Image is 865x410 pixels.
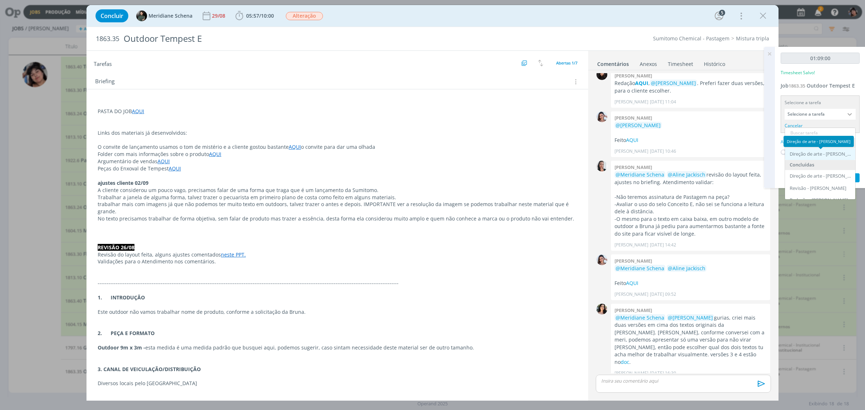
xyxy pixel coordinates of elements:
button: 05:57/10:00 [234,10,276,22]
a: AQUI [289,143,301,150]
span: @[PERSON_NAME] [668,314,713,321]
a: AQUI [132,108,144,115]
p: O convite de lançamento usamos o tom de mistério e a cliente gostou bastante o convite para dar u... [98,143,577,151]
a: AQUI [626,137,638,143]
button: Concluir [96,9,128,22]
button: MMeridiane Schena [136,10,192,21]
button: 5 [713,10,725,22]
a: AQUI [626,280,638,286]
p: Este outdoor não vamos trabalhar nome de produto, conforme a solicitação da Bruna. [98,308,577,316]
img: C [596,161,607,171]
div: Redação - [PERSON_NAME] [790,197,848,203]
img: L [596,69,607,80]
b: [PERSON_NAME] [615,307,652,313]
span: Outdoor Tempest E [807,82,855,89]
span: Meridiane Schena [148,13,192,18]
a: Mistura tripla [736,35,769,42]
a: Job1863.35Outdoor Tempest E [781,82,855,89]
p: Argumentário de vendas [98,158,577,165]
strong: 1. INTRODUÇÃO [98,294,145,301]
a: AQUI [158,158,170,165]
b: [PERSON_NAME] [615,258,652,264]
div: Anexos [640,61,657,68]
a: doc [621,358,629,365]
div: Revisão - [PERSON_NAME] [790,186,846,191]
p: Links dos materiais já desenvolvidos: [98,129,577,137]
b: [PERSON_NAME] [615,164,652,170]
button: Alteração [285,12,323,21]
a: Timesheet [667,57,693,68]
span: @Meridiane Schena [616,314,664,321]
p: Diversos locais pelo [GEOGRAPHIC_DATA] [98,380,577,387]
span: [DATE] 11:04 [650,99,676,105]
span: Alteração [286,12,323,20]
p: [PERSON_NAME] [615,99,648,105]
div: Outdoor Tempest E [121,30,485,48]
span: @Meridiane Schena [616,171,664,178]
div: 29/08 [212,13,227,18]
span: PASTA DO JOB [98,108,132,115]
span: 10:00 [261,12,274,19]
a: AQUI [169,165,181,172]
span: [DATE] 09:52 [650,291,676,298]
p: Validações para o Atendimento nos comentários. [98,258,577,265]
span: @Meridiane Schena [616,265,664,272]
div: Concluídas [785,160,855,170]
span: @Aline Jackisch [668,265,705,272]
p: [PERSON_NAME] [615,291,648,298]
p: [PERSON_NAME] [615,242,648,248]
div: Adicionar descrição [781,139,860,145]
span: 1863.35 [96,35,119,43]
b: [PERSON_NAME] [615,115,652,121]
p: Redação , . Preferi fazer duas versões, para o cliente escolher. [615,80,767,94]
span: Abertas 1/7 [556,60,577,66]
strong: Outdoor 9m x 3m - [98,344,145,351]
p: Feito [615,280,767,287]
a: neste PPT. [221,251,246,258]
p: Folder com mais informações sobre o produto [98,151,577,158]
p: Revisão do layout feita, alguns ajustes comentados [98,251,577,258]
strong: 2. PEÇA E FORMATO [98,330,155,337]
img: N [596,111,607,122]
span: [DATE] 14:42 [650,242,676,248]
span: @[PERSON_NAME] [616,122,661,129]
strong: ajustes cliente 02/09 [98,179,148,186]
p: No texto precisamos trabalhar de forma objetiva, sem falar de produto mas trazer a essência, dest... [98,215,577,222]
div: Direção de arte - [PERSON_NAME] [790,151,852,157]
a: AQUI [209,151,221,157]
span: Briefing [95,77,115,86]
strong: 3. CANAL DE VEICULAÇÃO/DISTRIBUIÇÃO [98,366,201,373]
p: -O mesmo para o texto em caixa baixa, em outro modelo de outdoor a Bruna já pediu para aumentarmo... [615,215,767,237]
div: Selecione a tarefa [785,99,856,106]
p: Peças do Enxoval de Tempest [98,165,577,172]
p: [PERSON_NAME] [615,148,648,155]
span: 05:57 [246,12,259,19]
span: [DATE] 10:46 [650,148,676,155]
div: Direção de arte - [PERSON_NAME] [790,173,852,179]
a: Comentários [597,57,629,68]
p: gurias, criei mais duas versões em cima dos textos originais da [PERSON_NAME]. [PERSON_NAME], con... [615,314,767,366]
span: Tarefas [94,59,112,67]
div: dialog [86,5,778,401]
span: / [259,12,261,19]
p: -------------------------------------------------------------------------------------------------... [98,280,577,287]
p: Timesheet Salvo! [781,70,815,76]
strong: REVISÃO 26/08 [98,244,134,251]
input: Buscar tarefa [785,128,855,138]
p: A cliente considerou um pouco vago, precisamos falar de uma forma que traga que é um lançamento d... [98,187,577,194]
p: [PERSON_NAME] [615,370,648,376]
span: @Aline Jackisch [668,171,705,178]
div: 5 [719,10,725,16]
p: -Não teremos assinatura de Pastagem na peça? [615,193,767,201]
p: Feito [615,137,767,144]
div: Direção de arte - [PERSON_NAME] [784,136,854,147]
img: T [596,304,607,315]
span: @[PERSON_NAME] [651,80,696,86]
img: arrow-down-up.svg [538,60,543,66]
a: AQUI [635,80,648,86]
p: -Avaliar o uso do selo Conceito E, não sei se funciona a leitura dele à distância. [615,201,767,215]
p: trabalhar mais com imagens já que não podemos ter muito texto em outdoors, talvez trazer o antes ... [98,201,577,215]
span: Concluir [101,13,123,19]
span: 1863.35 [789,83,805,89]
